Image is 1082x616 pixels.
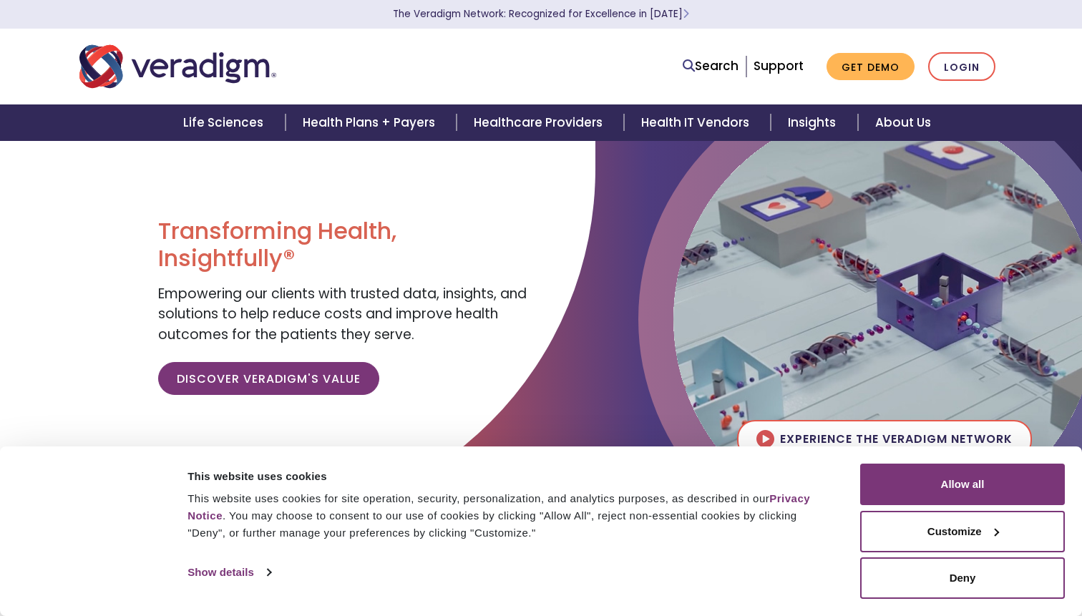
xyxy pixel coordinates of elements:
[827,53,915,81] a: Get Demo
[79,43,276,90] img: Veradigm logo
[158,362,379,395] a: Discover Veradigm's Value
[683,57,739,76] a: Search
[860,511,1065,552] button: Customize
[158,217,530,273] h1: Transforming Health, Insightfully®
[166,104,285,141] a: Life Sciences
[187,490,828,542] div: This website uses cookies for site operation, security, personalization, and analytics purposes, ...
[393,7,689,21] a: The Veradigm Network: Recognized for Excellence in [DATE]Learn More
[771,104,857,141] a: Insights
[187,562,270,583] a: Show details
[624,104,771,141] a: Health IT Vendors
[683,7,689,21] span: Learn More
[187,468,828,485] div: This website uses cookies
[457,104,624,141] a: Healthcare Providers
[158,284,527,344] span: Empowering our clients with trusted data, insights, and solutions to help reduce costs and improv...
[858,104,948,141] a: About Us
[754,57,804,74] a: Support
[860,464,1065,505] button: Allow all
[928,52,995,82] a: Login
[860,557,1065,599] button: Deny
[286,104,457,141] a: Health Plans + Payers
